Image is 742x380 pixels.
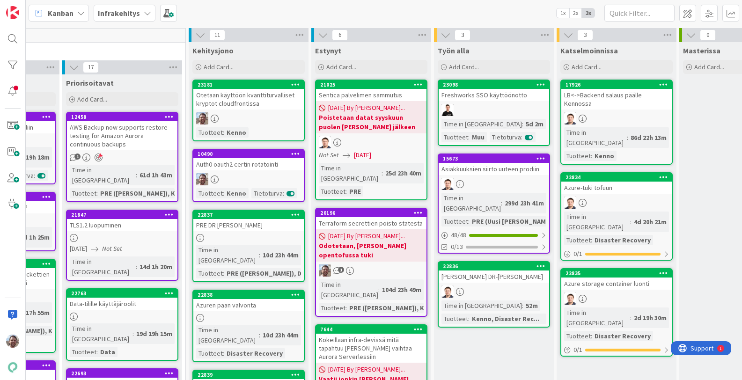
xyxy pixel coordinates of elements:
span: Add Card... [449,63,479,71]
span: 11 [209,29,225,41]
div: 4d 20h 21m [632,217,669,227]
span: 2x [569,8,582,18]
div: Tietoturva [251,188,283,198]
div: 15673 [443,155,549,162]
div: LB<->Backend salaus päälle Kennossa [561,89,672,110]
span: [DATE] By [PERSON_NAME]... [328,365,405,374]
i: Not Set [102,244,122,253]
span: [DATE] [70,244,87,254]
span: : [522,119,523,129]
div: Time in [GEOGRAPHIC_DATA] [319,163,382,183]
div: PRE [347,186,363,197]
span: : [136,262,137,272]
div: 12458 [71,114,177,120]
div: 21025 [320,81,426,88]
img: ET [196,173,208,185]
span: Kehitysjono [192,46,234,55]
div: 22837 [198,212,304,218]
span: : [136,170,137,180]
div: Kokeillaan infra-devissä mitä tapahtuu [PERSON_NAME] vaihtaa Aurora Serverlessiin [316,334,426,363]
div: Kenno [224,188,249,198]
span: Add Card... [572,63,602,71]
div: 7644Kokeillaan infra-devissä mitä tapahtuu [PERSON_NAME] vaihtaa Aurora Serverlessiin [316,325,426,363]
div: 22834 [566,174,672,181]
div: Tuotteet [564,235,591,245]
div: 23098 [443,81,549,88]
div: PRE ([PERSON_NAME]), D... [224,268,309,278]
div: Kenno [592,151,617,161]
div: Time in [GEOGRAPHIC_DATA] [196,325,259,345]
div: 20196 [320,210,426,216]
div: 25d 23h 40m [383,168,424,178]
div: Time in [GEOGRAPHIC_DATA] [70,256,136,277]
div: Tietoturva [490,132,521,142]
div: Data-tilille käyttäjäroolit [67,298,177,310]
img: TG [564,292,576,305]
span: [DATE] By [PERSON_NAME]... [328,103,405,113]
span: : [96,188,98,198]
span: : [259,330,260,340]
a: 20196Terraform secrettien poisto statesta[DATE] By [PERSON_NAME]...Odotetaan, [PERSON_NAME] opent... [315,208,427,317]
div: Disaster Recovery [592,331,653,341]
div: Time in [GEOGRAPHIC_DATA] [196,245,259,265]
div: 23181 [193,80,304,89]
span: : [468,314,470,324]
div: 22763 [71,290,177,297]
div: 213d 19h 18m [8,152,52,162]
span: 1 [338,267,344,273]
div: 23098Freshworks SSO käyttöönotto [439,80,549,101]
div: [PERSON_NAME] DR-[PERSON_NAME] [439,270,549,283]
img: Visit kanbanzone.com [6,6,19,19]
span: : [501,198,502,208]
div: Tuotteet [441,314,468,324]
div: Azuren pään valvonta [193,299,304,311]
div: Tuotteet [441,216,468,227]
a: 12458AWS Backup now supports restore testing for Amazon Aurora continuous backupsTime in [GEOGRAP... [66,112,178,202]
div: Otetaan käyttöön kvanttiturvalliset kryptot cloudfrontissa [193,89,304,110]
div: 7644 [320,326,426,333]
div: 2d 19h 30m [632,313,669,323]
b: Odotetaan, [PERSON_NAME] opentofussa tuki [319,241,424,260]
span: : [223,188,224,198]
a: 22837PRE DR [PERSON_NAME]Time in [GEOGRAPHIC_DATA]:10d 23h 44mTuotteet:PRE ([PERSON_NAME]), D... [192,210,305,282]
input: Quick Filter... [604,5,675,22]
span: : [522,300,523,311]
span: : [283,188,284,198]
div: Asiakkuuksien siirto uuteen prodiin [439,163,549,175]
a: 23181Otetaan käyttöön kvanttiturvalliset kryptot cloudfrontissaETTuotteet:Kenno [192,80,305,141]
div: 22834 [561,173,672,182]
div: 22835 [566,270,672,277]
span: 0/13 [451,242,463,252]
div: Time in [GEOGRAPHIC_DATA] [441,193,501,213]
span: 3x [582,8,595,18]
span: : [223,127,224,138]
div: Time in [GEOGRAPHIC_DATA] [441,119,522,129]
div: 22838 [193,291,304,299]
a: 23098Freshworks SSO käyttöönottoJVTime in [GEOGRAPHIC_DATA]:5d 2mTuotteet:MuuTietoturva: [438,80,550,146]
span: 3 [577,29,593,41]
span: : [259,250,260,260]
span: Add Card... [77,95,107,103]
span: 0 / 1 [573,249,582,259]
div: 22834Azure-tuki tofuun [561,173,672,194]
div: 17926LB<->Backend salaus päälle Kennossa [561,80,672,110]
div: ET [316,264,426,277]
div: 15673 [439,154,549,163]
div: 299d 23h 41m [502,198,546,208]
span: Katselmoinnissa [560,46,618,55]
div: 12458AWS Backup now supports restore testing for Amazon Aurora continuous backups [67,113,177,150]
div: 14d 1h 20m [137,262,175,272]
div: TG [561,197,672,209]
span: : [382,168,383,178]
div: Data [98,347,118,357]
a: 21025Sentica palvelimen sammutus[DATE] By [PERSON_NAME]...Poistetaan datat syyskuun puolen [PERSO... [315,80,427,200]
div: 21847 [71,212,177,218]
span: : [591,151,592,161]
img: TG [441,178,454,190]
div: 22693 [71,370,177,377]
div: Time in [GEOGRAPHIC_DATA] [319,279,378,300]
div: 22838 [198,292,304,298]
div: Terraform secrettien poisto statesta [316,217,426,229]
div: 21025 [316,80,426,89]
div: 86d 22h 13m [628,132,669,143]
